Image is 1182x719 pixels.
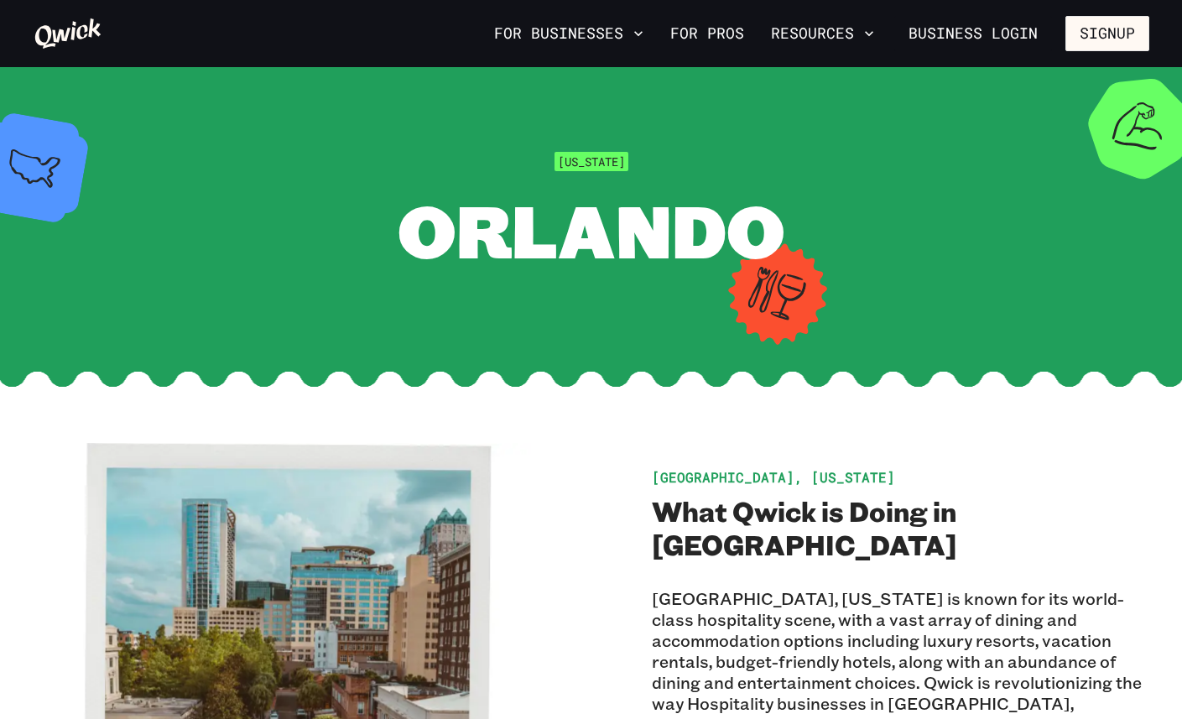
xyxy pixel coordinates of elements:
[764,19,881,48] button: Resources
[894,16,1052,51] a: Business Login
[664,19,751,48] a: For Pros
[398,181,785,278] span: Orlando
[652,494,1149,561] h2: What Qwick is Doing in [GEOGRAPHIC_DATA]
[1065,16,1149,51] button: Signup
[555,152,628,171] span: [US_STATE]
[652,468,895,486] span: [GEOGRAPHIC_DATA], [US_STATE]
[487,19,650,48] button: For Businesses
